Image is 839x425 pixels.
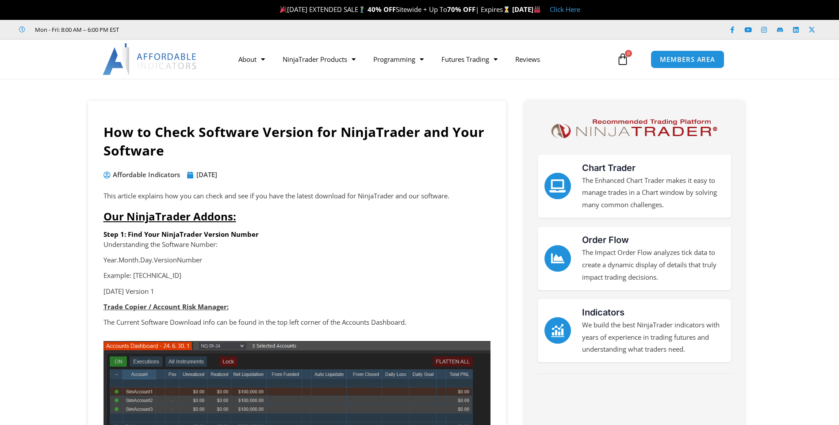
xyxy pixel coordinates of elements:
[582,307,624,318] a: Indicators
[625,50,632,57] span: 0
[103,123,490,160] h1: How to Check Software Version for NinjaTrader and Your Software
[230,49,614,69] nav: Menu
[506,49,549,69] a: Reviews
[503,6,510,13] img: ⌛
[103,190,490,202] p: This article explains how you can check and see if you have the latest download for NinjaTrader a...
[103,254,490,266] p: Year.Month.Day.VersionNumber
[651,50,724,68] a: MEMBERS AREA
[512,5,541,14] strong: [DATE]
[33,24,119,35] span: Mon - Fri: 8:00 AM – 6:00 PM EST
[274,49,364,69] a: NinjaTrader Products
[368,5,396,14] strong: 40% OFF
[582,247,724,284] p: The Impact Order Flow analyzes tick data to create a dynamic display of details that truly impact...
[547,116,721,141] img: NinjaTrader Logo | Affordable Indicators – NinjaTrader
[103,316,490,329] p: The Current Software Download info can be found in the top left corner of the Accounts Dashboard.
[447,5,475,14] strong: 70% OFF
[359,6,365,13] img: 🏌️‍♂️
[103,302,229,311] strong: Trade Copier / Account Risk Manager:
[544,173,571,199] a: Chart Trader
[103,230,490,239] h6: Step 1: Find Your NinjaTrader Version Number
[103,285,490,298] p: [DATE] Version 1
[103,269,490,282] p: Example: [TECHNICAL_ID]
[582,319,724,356] p: We build the best NinjaTrader indicators with years of experience in trading futures and understa...
[582,163,636,173] a: Chart Trader
[280,6,287,13] img: 🎉
[534,6,540,13] img: 🏭
[544,245,571,272] a: Order Flow
[278,5,512,14] span: [DATE] EXTENDED SALE Sitewide + Up To | Expires
[364,49,433,69] a: Programming
[582,175,724,212] p: The Enhanced Chart Trader makes it easy to manage trades in a Chart window by solving many common...
[103,43,198,75] img: LogoAI | Affordable Indicators – NinjaTrader
[544,317,571,344] a: Indicators
[230,49,274,69] a: About
[111,169,180,181] span: Affordable Indicators
[196,170,217,179] time: [DATE]
[103,209,236,224] span: Our NinjaTrader Addons:
[603,46,642,72] a: 0
[582,235,629,245] a: Order Flow
[550,5,580,14] a: Click Here
[433,49,506,69] a: Futures Trading
[131,25,264,34] iframe: Customer reviews powered by Trustpilot
[660,56,715,63] span: MEMBERS AREA
[103,239,490,251] p: Understanding the Software Number:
